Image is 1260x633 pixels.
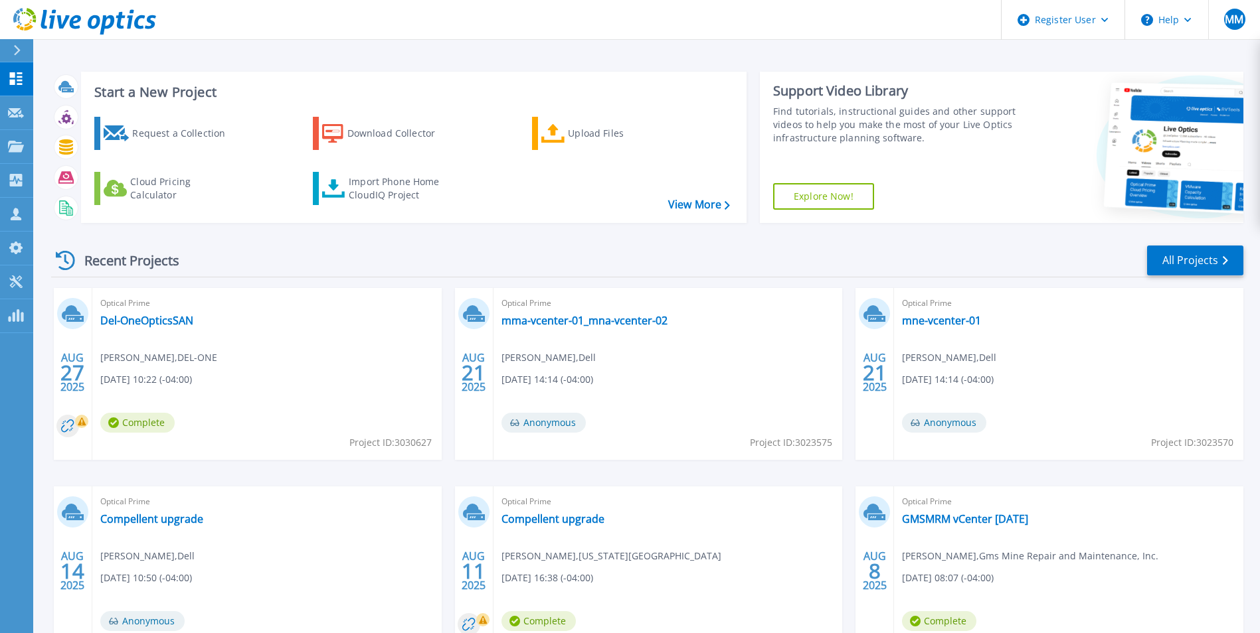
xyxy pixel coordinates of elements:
[773,105,1020,145] div: Find tutorials, instructional guides and other support videos to help you make the most of your L...
[902,611,976,631] span: Complete
[100,413,175,433] span: Complete
[501,494,835,509] span: Optical Prime
[501,350,596,365] span: [PERSON_NAME] , Dell
[462,367,486,378] span: 21
[902,372,994,387] span: [DATE] 14:14 (-04:00)
[862,547,887,595] div: AUG 2025
[100,512,203,526] a: Compellent upgrade
[501,611,576,631] span: Complete
[100,549,195,563] span: [PERSON_NAME] , Dell
[100,494,434,509] span: Optical Prime
[501,296,835,311] span: Optical Prime
[501,571,593,585] span: [DATE] 16:38 (-04:00)
[501,413,586,433] span: Anonymous
[461,547,486,595] div: AUG 2025
[668,198,730,211] a: View More
[1151,435,1233,450] span: Project ID: 3023570
[902,314,981,327] a: mne-vcenter-01
[750,435,832,450] span: Project ID: 3023575
[130,175,236,202] div: Cloud Pricing Calculator
[347,120,454,147] div: Download Collector
[94,85,729,100] h3: Start a New Project
[501,372,593,387] span: [DATE] 14:14 (-04:00)
[568,120,674,147] div: Upload Files
[100,350,217,365] span: [PERSON_NAME] , DEL-ONE
[100,611,185,631] span: Anonymous
[501,549,721,563] span: [PERSON_NAME] , [US_STATE][GEOGRAPHIC_DATA]
[869,565,881,577] span: 8
[313,117,461,150] a: Download Collector
[863,367,887,378] span: 21
[349,435,432,450] span: Project ID: 3030627
[100,372,192,387] span: [DATE] 10:22 (-04:00)
[1147,246,1243,275] a: All Projects
[60,547,85,595] div: AUG 2025
[51,244,197,277] div: Recent Projects
[501,314,668,327] a: mma-vcenter-01_mna-vcenter-02
[773,183,874,210] a: Explore Now!
[773,82,1020,100] div: Support Video Library
[100,571,192,585] span: [DATE] 10:50 (-04:00)
[532,117,680,150] a: Upload Files
[100,314,193,327] a: Del-OneOpticsSAN
[501,512,604,526] a: Compellent upgrade
[100,296,434,311] span: Optical Prime
[902,296,1235,311] span: Optical Prime
[902,571,994,585] span: [DATE] 08:07 (-04:00)
[902,512,1028,526] a: GMSMRM vCenter [DATE]
[862,348,887,397] div: AUG 2025
[60,348,85,397] div: AUG 2025
[461,348,486,397] div: AUG 2025
[60,565,84,577] span: 14
[1225,14,1243,25] span: MM
[902,549,1158,563] span: [PERSON_NAME] , Gms Mine Repair and Maintenance, Inc.
[60,367,84,378] span: 27
[902,413,986,433] span: Anonymous
[462,565,486,577] span: 11
[902,494,1235,509] span: Optical Prime
[94,117,242,150] a: Request a Collection
[94,172,242,205] a: Cloud Pricing Calculator
[349,175,452,202] div: Import Phone Home CloudIQ Project
[902,350,996,365] span: [PERSON_NAME] , Dell
[132,120,238,147] div: Request a Collection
